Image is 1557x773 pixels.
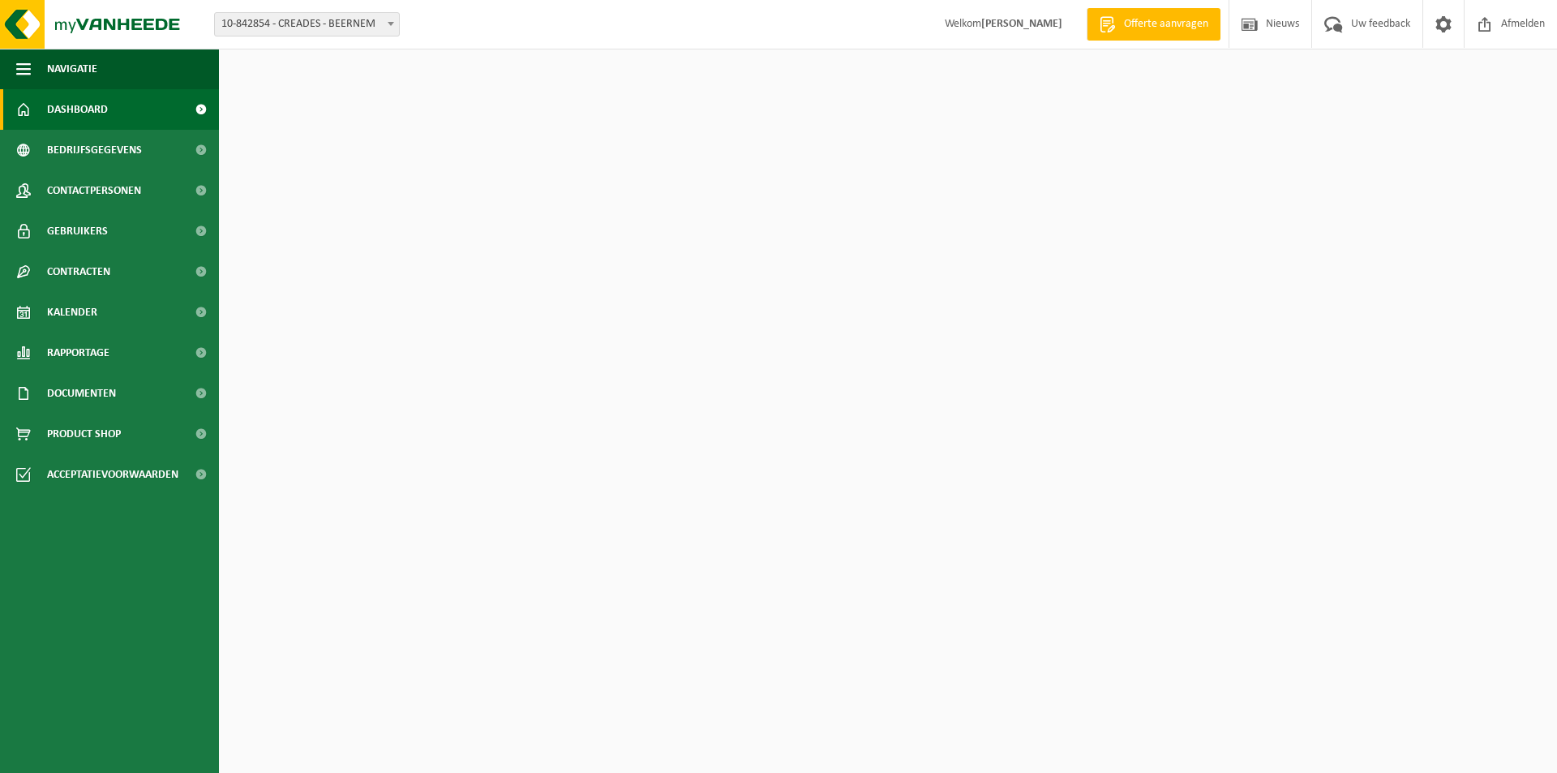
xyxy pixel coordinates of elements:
span: Product Shop [47,414,121,454]
span: 10-842854 - CREADES - BEERNEM [214,12,400,37]
span: Contracten [47,251,110,292]
span: 10-842854 - CREADES - BEERNEM [215,13,399,36]
span: Gebruikers [47,211,108,251]
span: Bedrijfsgegevens [47,130,142,170]
span: Kalender [47,292,97,333]
span: Navigatie [47,49,97,89]
span: Rapportage [47,333,109,373]
span: Contactpersonen [47,170,141,211]
span: Offerte aanvragen [1120,16,1212,32]
strong: [PERSON_NAME] [981,18,1062,30]
span: Documenten [47,373,116,414]
a: Offerte aanvragen [1087,8,1220,41]
span: Dashboard [47,89,108,130]
span: Acceptatievoorwaarden [47,454,178,495]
